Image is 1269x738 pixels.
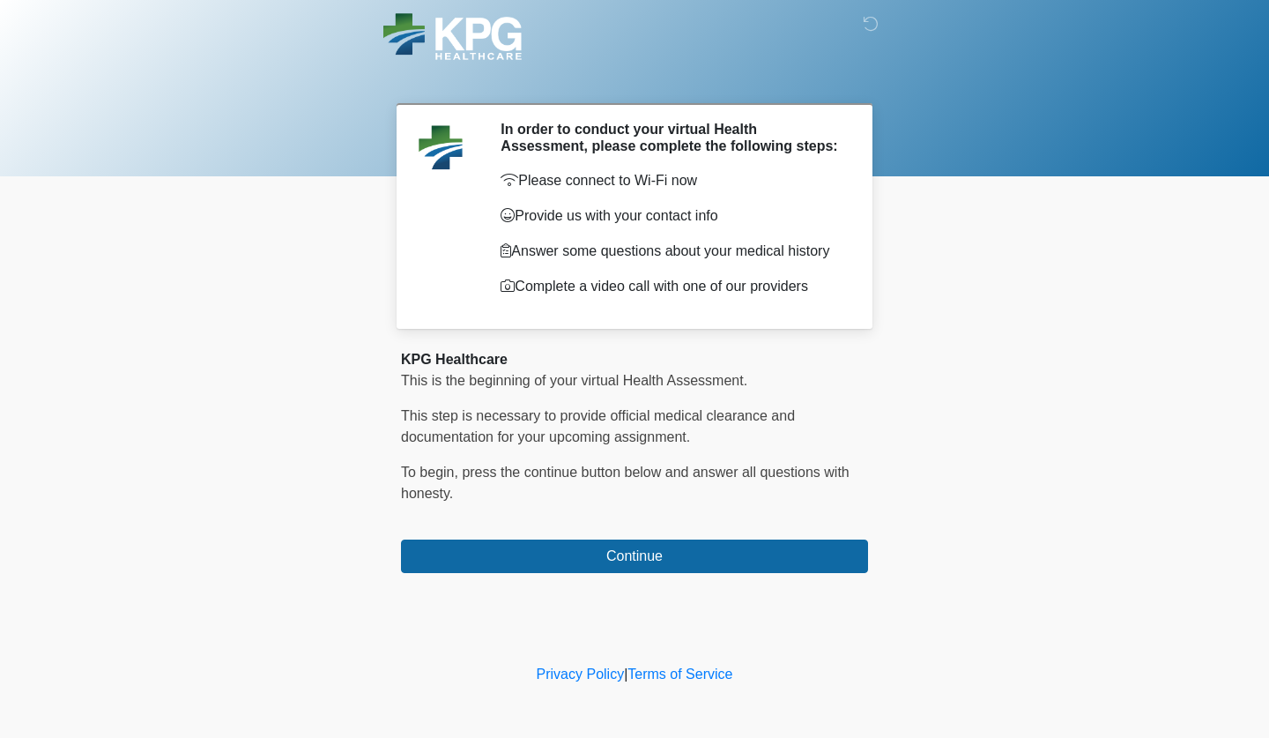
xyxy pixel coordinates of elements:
a: Privacy Policy [537,667,625,682]
p: Complete a video call with one of our providers [501,276,842,297]
span: This step is necessary to provide official medical clearance and documentation for your upcoming ... [401,408,795,444]
img: KPG Healthcare Logo [383,13,522,60]
button: Continue [401,540,868,573]
span: To begin, ﻿﻿﻿﻿﻿﻿﻿﻿﻿﻿﻿﻿﻿﻿﻿﻿﻿press the continue button below and answer all questions with honesty. [401,465,850,501]
p: Answer some questions about your medical history [501,241,842,262]
a: | [624,667,627,682]
a: Terms of Service [627,667,732,682]
img: Agent Avatar [414,121,467,174]
h2: In order to conduct your virtual Health Assessment, please complete the following steps: [501,121,842,154]
h1: ‎ ‎ ‎ [388,63,881,96]
p: Provide us with your contact info [501,205,842,227]
span: This is the beginning of your virtual Health Assessment. [401,373,747,388]
p: Please connect to Wi-Fi now [501,170,842,191]
div: KPG Healthcare [401,349,868,370]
